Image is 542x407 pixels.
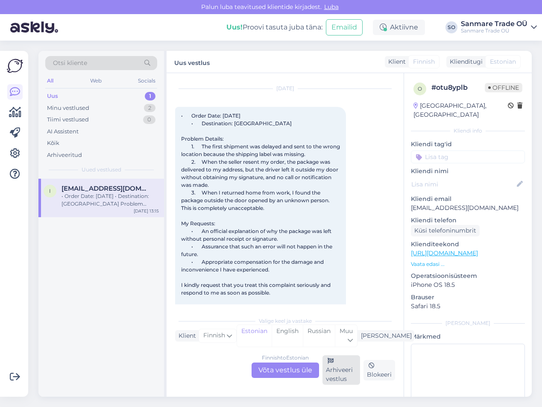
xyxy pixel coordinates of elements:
b: Uus! [226,23,243,31]
div: [DATE] [175,85,395,92]
span: Muu [340,327,353,335]
div: Proovi tasuta juba täna: [226,22,322,32]
div: 2 [144,104,155,112]
div: All [45,75,55,86]
p: Brauser [411,293,525,302]
p: Kliendi tag'id [411,140,525,149]
div: Arhiveeritud [47,151,82,159]
div: Arhiveeri vestlus [322,355,360,385]
label: Uus vestlus [174,56,210,68]
div: [PERSON_NAME] [411,319,525,327]
button: Emailid [326,19,363,35]
div: Sanmare Trade OÜ [461,27,527,34]
div: Russian [303,325,335,347]
span: Uued vestlused [82,166,121,174]
div: Minu vestlused [47,104,89,112]
p: Klienditeekond [411,240,525,249]
span: o [418,86,422,92]
span: Finnish [413,57,435,66]
div: English [272,325,303,347]
span: Offline [485,83,522,92]
span: Luba [322,3,341,11]
div: [GEOGRAPHIC_DATA], [GEOGRAPHIC_DATA] [413,101,508,119]
a: Sanmare Trade OÜSanmare Trade OÜ [461,21,537,34]
input: Lisa tag [411,150,525,163]
span: ilyasw516@gmail.com [62,185,150,192]
span: i [49,188,51,194]
div: Küsi telefoninumbrit [411,225,480,236]
p: Kliendi email [411,195,525,203]
div: # otu8yplb [431,83,485,93]
div: Finnish to Estonian [262,354,309,362]
p: [EMAIL_ADDRESS][DOMAIN_NAME] [411,203,525,212]
div: 0 [143,115,155,124]
div: [PERSON_NAME] [357,331,412,340]
div: Estonian [237,325,272,347]
p: Operatsioonisüsteem [411,271,525,280]
p: Märkmed [411,332,525,341]
div: Blokeeri [363,360,395,380]
p: Kliendi nimi [411,167,525,176]
p: iPhone OS 18.5 [411,280,525,289]
div: [DATE] 13:15 [134,208,159,214]
div: Uus [47,92,58,100]
div: Socials [136,75,157,86]
span: Estonian [490,57,516,66]
div: • Order Date: [DATE] • Destination: [GEOGRAPHIC_DATA] Problem Details: 1. The first shipment was ... [62,192,159,208]
p: Safari 18.5 [411,302,525,311]
span: • Order Date: [DATE] • Destination: [GEOGRAPHIC_DATA] Problem Details: 1. The first shipment was ... [181,112,341,319]
input: Lisa nimi [411,180,515,189]
span: Otsi kliente [53,59,87,68]
p: Kliendi telefon [411,216,525,225]
div: Sanmare Trade OÜ [461,21,527,27]
div: Võta vestlus üle [252,363,319,378]
div: 1 [145,92,155,100]
div: AI Assistent [47,127,79,136]
img: Askly Logo [7,58,23,74]
a: [URL][DOMAIN_NAME] [411,249,478,257]
div: Klient [385,57,406,66]
div: Klienditugi [446,57,483,66]
div: SO [445,21,457,33]
div: Web [88,75,103,86]
p: Vaata edasi ... [411,260,525,268]
div: Tiimi vestlused [47,115,89,124]
div: Kliendi info [411,127,525,135]
span: Finnish [203,331,225,340]
div: Valige keel ja vastake [175,317,395,325]
div: Aktiivne [373,20,425,35]
div: Kõik [47,139,59,147]
div: Klient [175,331,196,340]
